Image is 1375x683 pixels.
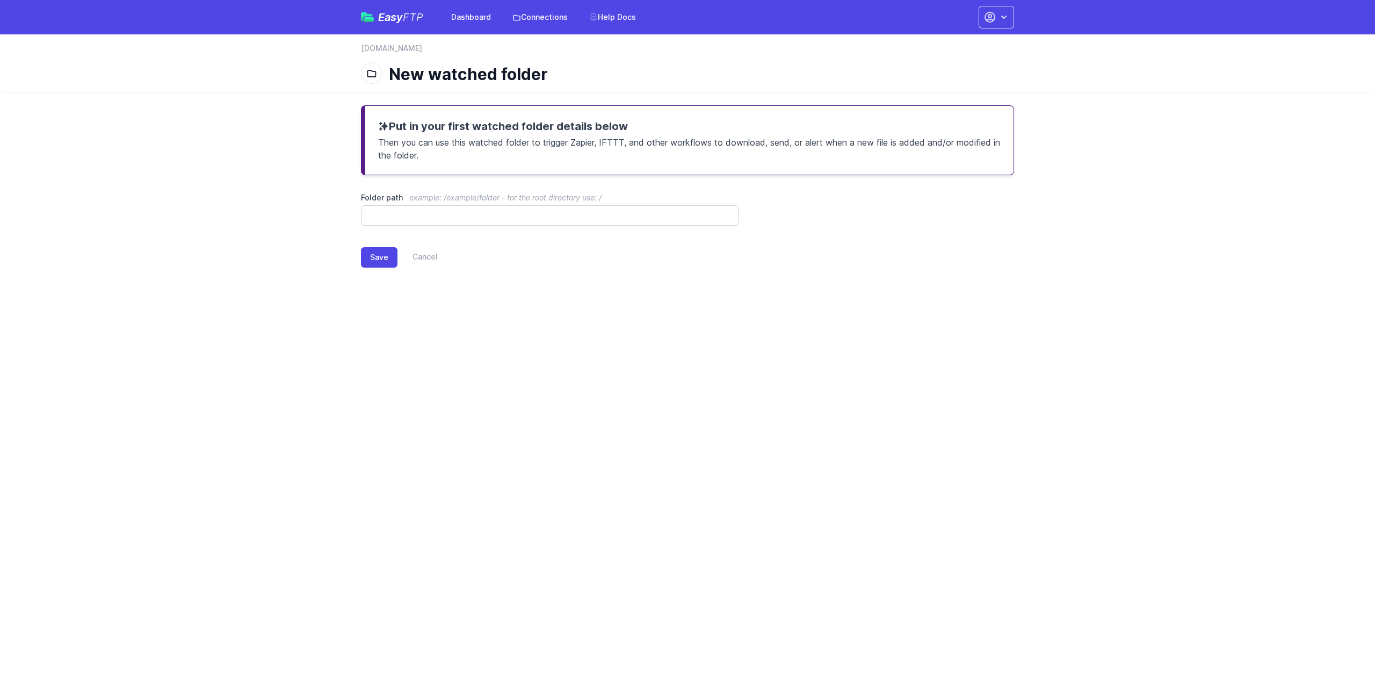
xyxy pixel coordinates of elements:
[361,12,374,22] img: easyftp_logo.png
[409,193,602,202] span: example: /example/folder - for the root directory use: /
[506,8,574,27] a: Connections
[361,43,422,54] a: [DOMAIN_NAME]
[389,64,1005,84] h1: New watched folder
[361,192,739,203] label: Folder path
[583,8,642,27] a: Help Docs
[361,12,423,23] a: EasyFTP
[403,11,423,24] span: FTP
[361,247,397,268] button: Save
[445,8,497,27] a: Dashboard
[378,12,423,23] span: Easy
[397,247,438,268] a: Cancel
[378,119,1001,134] h3: Put in your first watched folder details below
[378,134,1001,162] p: Then you can use this watched folder to trigger Zapier, IFTTT, and other workflows to download, s...
[361,43,1014,60] nav: Breadcrumb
